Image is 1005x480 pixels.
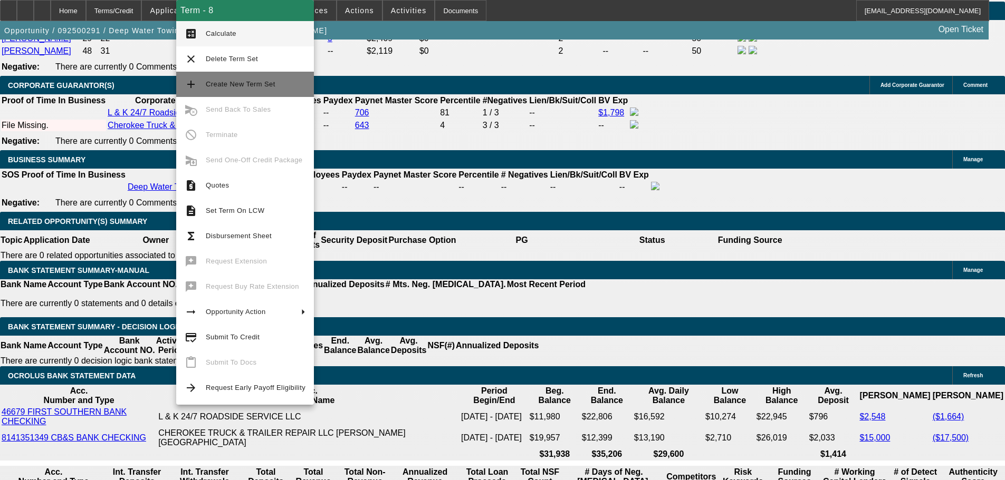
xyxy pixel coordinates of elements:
[55,62,279,71] span: There are currently 0 Comments entered on this opportunity
[2,46,71,55] a: [PERSON_NAME]
[1,95,106,106] th: Proof of Time In Business
[598,120,628,131] td: --
[461,428,528,448] td: [DATE] - [DATE]
[529,120,597,131] td: --
[458,170,499,179] b: Percentile
[602,45,642,57] td: --
[859,433,890,442] a: $15,000
[185,179,197,192] mat-icon: request_quote
[634,407,704,427] td: $16,592
[456,230,587,250] th: PG
[366,45,418,57] td: $2,119
[587,230,717,250] th: Status
[809,407,858,427] td: $796
[206,333,260,341] span: Submit To Credit
[963,156,983,162] span: Manage
[185,53,197,65] mat-icon: clear
[158,386,460,406] th: Acc. Holder Name
[963,373,983,378] span: Refresh
[206,80,275,88] span: Create New Term Set
[390,336,427,356] th: Avg. Deposits
[288,170,340,179] b: # Employees
[108,121,246,130] a: Cherokee Truck & Trailer Repair LLC
[206,30,236,37] span: Calculate
[103,279,178,290] th: Bank Account NO.
[705,428,755,448] td: $2,710
[320,230,388,250] th: Security Deposit
[2,121,106,130] div: File Missing.
[82,45,99,57] td: 48
[337,1,382,21] button: Actions
[103,336,156,356] th: Bank Account NO.
[374,182,456,192] div: --
[206,55,258,63] span: Delete Term Set
[483,108,528,117] div: 1 / 3
[933,412,964,421] a: ($1,664)
[581,386,633,406] th: End. Balance
[150,6,193,15] span: Application
[1,386,157,406] th: Acc. Number and Type
[2,407,127,426] a: 46679 FIRST SOUTHERN BANK CHECKING
[809,386,858,406] th: Avg. Deposit
[142,1,201,21] button: Application
[323,96,353,105] b: Paydex
[717,230,783,250] th: Funding Source
[461,407,528,427] td: [DATE] - [DATE]
[558,45,601,57] td: 2
[391,6,427,15] span: Activities
[2,433,146,442] a: 8141351349 CB&S BANK CHECKING
[8,322,183,331] span: Bank Statement Summary - Decision Logic
[158,407,460,427] td: L & K 24/7 ROADSIDE SERVICE LLC
[185,230,197,242] mat-icon: functions
[156,336,187,356] th: Activity Period
[327,45,365,57] td: --
[529,96,596,105] b: Lien/Bk/Suit/Coll
[128,182,265,191] a: Deep Water Towing & Recovery LLC
[738,46,746,54] img: facebook-icon.png
[21,170,126,180] th: Proof of Time In Business
[440,121,480,130] div: 4
[581,428,633,448] td: $12,399
[8,217,147,226] span: RELATED OPPORTUNITY(S) SUMMARY
[342,170,371,179] b: Paydex
[357,336,390,356] th: Avg. Balance
[483,121,528,130] div: 3 / 3
[598,96,628,105] b: BV Exp
[705,407,755,427] td: $10,274
[185,204,197,217] mat-icon: description
[388,230,456,250] th: Purchase Option
[643,45,691,57] td: --
[8,81,114,90] span: CORPORATE GUARANTOR(S)
[963,82,988,88] span: Comment
[323,336,357,356] th: End. Balance
[323,107,353,119] td: --
[598,108,624,117] a: $1,798
[383,1,435,21] button: Activities
[963,267,983,273] span: Manage
[47,279,103,290] th: Account Type
[185,27,197,40] mat-icon: calculate
[651,182,659,190] img: facebook-icon.png
[634,386,704,406] th: Avg. Daily Balance
[206,207,264,214] span: Set Term On LCW
[455,336,539,356] th: Annualized Deposits
[185,306,197,318] mat-icon: arrow_right_alt
[8,371,136,380] span: OCROLUS BANK STATEMENT DATA
[355,108,369,117] a: 706
[529,107,597,119] td: --
[550,181,618,193] td: --
[859,412,885,421] a: $2,548
[619,181,649,193] td: --
[581,407,633,427] td: $22,806
[341,181,372,193] td: --
[934,21,988,38] a: Open Ticket
[529,386,580,406] th: Beg. Balance
[419,45,557,57] td: $0
[427,336,455,356] th: NSF(#)
[355,96,438,105] b: Paynet Master Score
[91,230,221,250] th: Owner
[374,170,456,179] b: Paynet Master Score
[619,170,649,179] b: BV Exp
[1,299,586,308] p: There are currently 0 statements and 0 details entered on this opportunity
[1,170,20,180] th: SOS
